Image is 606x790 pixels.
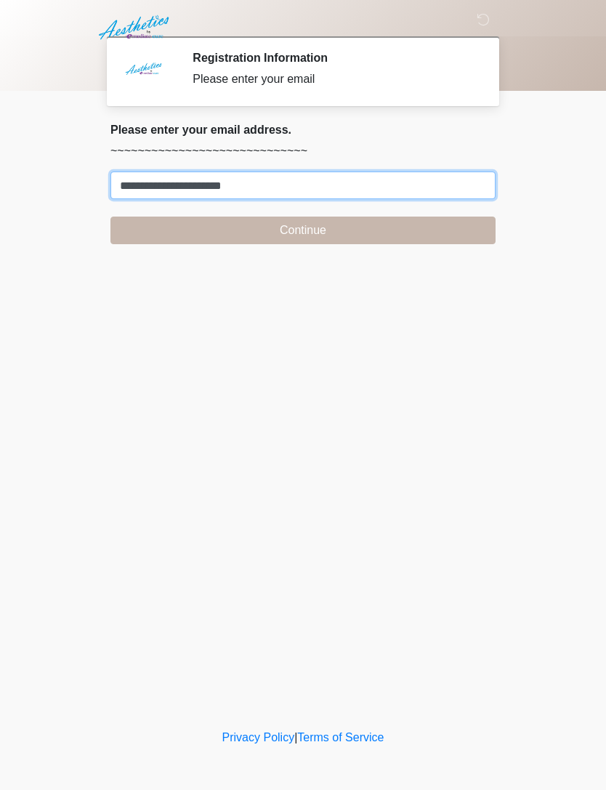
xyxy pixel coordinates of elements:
img: Agent Avatar [121,51,165,94]
div: Please enter your email [193,70,474,88]
a: | [294,731,297,743]
p: ~~~~~~~~~~~~~~~~~~~~~~~~~~~~~ [110,142,496,160]
a: Terms of Service [297,731,384,743]
h2: Please enter your email address. [110,123,496,137]
a: Privacy Policy [222,731,295,743]
img: Aesthetics by Emediate Cure Logo [96,11,175,44]
button: Continue [110,217,496,244]
h2: Registration Information [193,51,474,65]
